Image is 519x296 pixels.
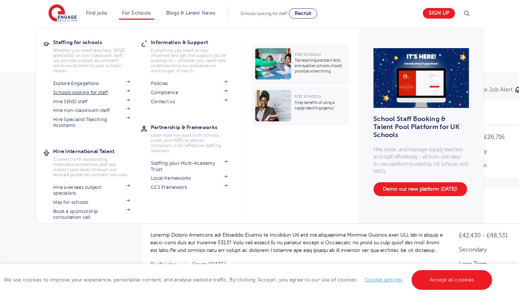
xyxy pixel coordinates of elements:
[53,157,130,177] p: Connect with outstanding international teachers and top subject specialists through our tailored ...
[295,52,321,57] span: For Schools
[151,184,227,190] a: CCS Framework
[53,81,130,86] a: Explore EngageNow
[151,133,227,153] p: Learn how we work with schools, trusts, and MATs to deliver compliant, cost-effective staffing so...
[151,48,227,73] p: Everything you need to stay informed and get the support you’re looking for - whether you need he...
[295,94,321,98] span: For Schools
[295,11,311,16] span: Recruit
[53,117,130,129] a: Hire Specialist Teaching Assistants
[53,184,130,196] a: Hire overseas subject specialists
[151,122,238,132] h3: Partnership & Frameworks
[48,4,77,23] img: Engage Education
[151,122,238,153] a: Partnership & FrameworksLearn how we work with schools, trusts, and MATs to deliver compliant, co...
[53,90,130,96] a: Schools looking for staff
[53,108,130,113] a: Hire non-classroom staff
[53,37,141,73] a: Staffing for schoolsWhether you need teachers, SEND specialists or non-classroom staff, we provid...
[151,99,227,105] a: Contact us
[475,87,512,93] p: Save job alert
[251,44,351,85] a: For SchoolsTop teaching assistant skills and qualities schools should prioritise when hiring
[151,160,227,172] a: Staffing your Multi-Academy Trust
[4,277,494,283] span: We use cookies to improve your experience, personalise content, and analyse website traffic. By c...
[151,37,238,73] a: Information & SupportEverything you need to stay informed and get the support you’re looking for ...
[151,37,238,47] h3: Information & Support
[53,146,141,177] a: Hire International TalentConnect with outstanding international teachers and top subject speciali...
[373,182,467,196] a: Demo our new platform [DATE]!
[192,261,226,269] p: Starts [DATE]
[295,58,345,74] p: Top teaching assistant skills and qualities schools should prioritise when hiring
[166,10,216,16] a: Blogs & Latest News
[295,100,345,111] p: 5 key benefits of using a supply teaching agency
[251,86,351,125] a: For Schools5 key benefits of using a supply teaching agency
[412,270,492,290] a: Accept all cookies
[53,199,130,205] a: iday for schools
[151,90,227,96] a: Compliance
[53,48,130,73] p: Whether you need teachers, SEND specialists or non-classroom staff, we provide trusted recruitmen...
[373,146,469,175] p: Hire, book, and manage supply teachers and staff effortlessly - all from one easy-to-use platform...
[150,261,185,269] span: Redbridge
[53,37,141,47] h3: Staffing for schools
[289,8,317,19] a: Recruit
[53,209,130,221] a: Book a sponsorship consultation call
[151,175,227,181] a: Local frameworks
[240,11,287,16] span: Schools looking for staff
[423,8,455,19] a: Sign up
[53,146,141,156] h3: Hire International Talent
[151,81,227,86] a: Policies
[86,10,107,16] a: Find jobs
[53,99,130,105] a: Hire SEND staff
[150,231,445,254] p: Loremip Dolorsi Ametcons adi Elitseddo Eiusmo te Incididun Utl etd ma aliquaenima Minimve Quisnos...
[122,10,151,16] a: For Schools
[373,119,464,135] h3: School Staff Booking & Talent Pool Platform for UK Schools
[365,277,402,283] a: Cookie settings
